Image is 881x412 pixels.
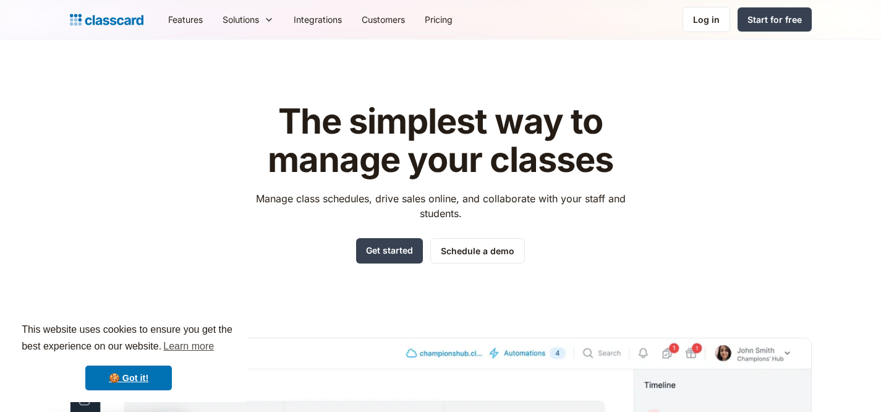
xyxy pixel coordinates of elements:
p: Manage class schedules, drive sales online, and collaborate with your staff and students. [244,191,637,221]
a: Log in [683,7,730,32]
a: learn more about cookies [161,337,216,356]
a: Pricing [415,6,462,33]
span: This website uses cookies to ensure you get the best experience on our website. [22,322,236,356]
h1: The simplest way to manage your classes [244,103,637,179]
a: Integrations [284,6,352,33]
div: Solutions [223,13,259,26]
a: Customers [352,6,415,33]
div: Log in [693,13,720,26]
div: Start for free [747,13,802,26]
a: Get started [356,238,423,264]
a: Features [158,6,213,33]
a: Schedule a demo [430,238,525,264]
a: dismiss cookie message [85,366,172,390]
a: Start for free [738,7,812,32]
div: cookieconsent [10,311,247,402]
a: home [70,11,143,28]
div: Solutions [213,6,284,33]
